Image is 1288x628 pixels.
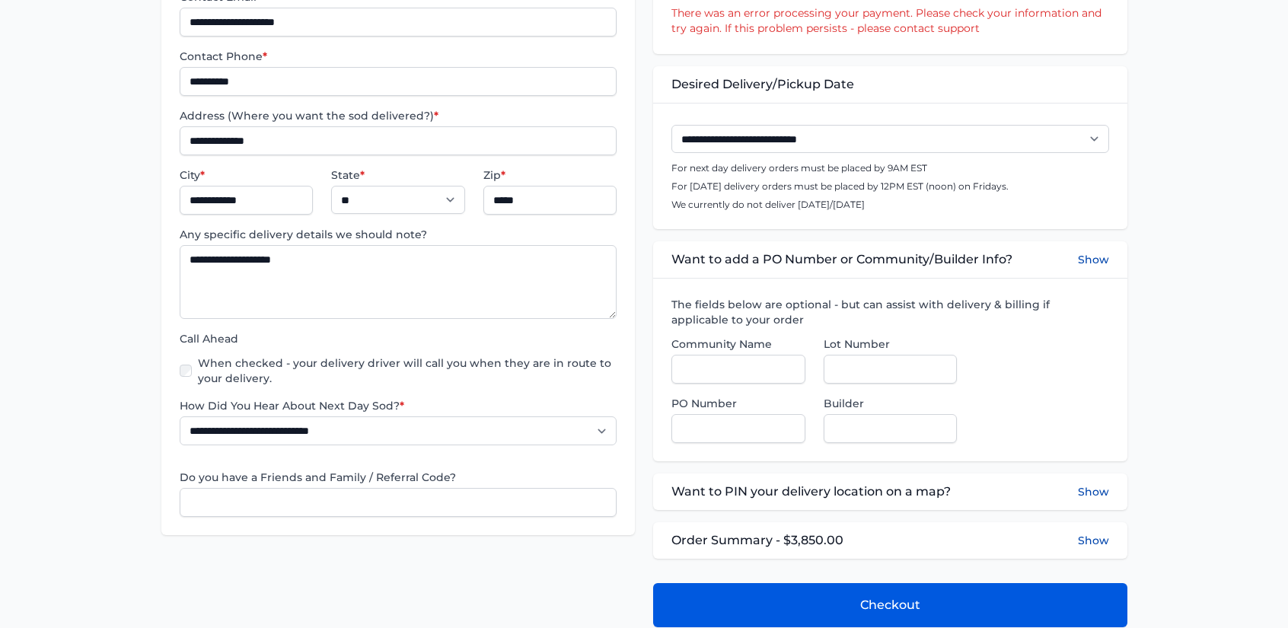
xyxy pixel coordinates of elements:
p: For next day delivery orders must be placed by 9AM EST [671,162,1109,174]
label: Zip [483,167,617,183]
label: Contact Phone [180,49,617,64]
button: Show [1078,483,1109,501]
button: Show [1078,250,1109,269]
label: Builder [824,396,958,411]
label: Any specific delivery details we should note? [180,227,617,242]
label: The fields below are optional - but can assist with delivery & billing if applicable to your order [671,297,1109,327]
label: Lot Number [824,336,958,352]
p: We currently do not deliver [DATE]/[DATE] [671,199,1109,211]
label: Do you have a Friends and Family / Referral Code? [180,470,617,485]
label: When checked - your delivery driver will call you when they are in route to your delivery. [198,355,617,386]
label: Address (Where you want the sod delivered?) [180,108,617,123]
p: There was an error processing your payment. Please check your information and try again. If this ... [671,5,1109,36]
label: Call Ahead [180,331,617,346]
label: State [331,167,465,183]
span: Want to add a PO Number or Community/Builder Info? [671,250,1012,269]
span: Want to PIN your delivery location on a map? [671,483,951,501]
label: PO Number [671,396,805,411]
label: How Did You Hear About Next Day Sod? [180,398,617,413]
label: Community Name [671,336,805,352]
div: Desired Delivery/Pickup Date [653,66,1127,103]
p: For [DATE] delivery orders must be placed by 12PM EST (noon) on Fridays. [671,180,1109,193]
label: City [180,167,314,183]
button: Show [1078,533,1109,548]
span: Order Summary - $3,850.00 [671,531,843,550]
button: Checkout [653,583,1127,627]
